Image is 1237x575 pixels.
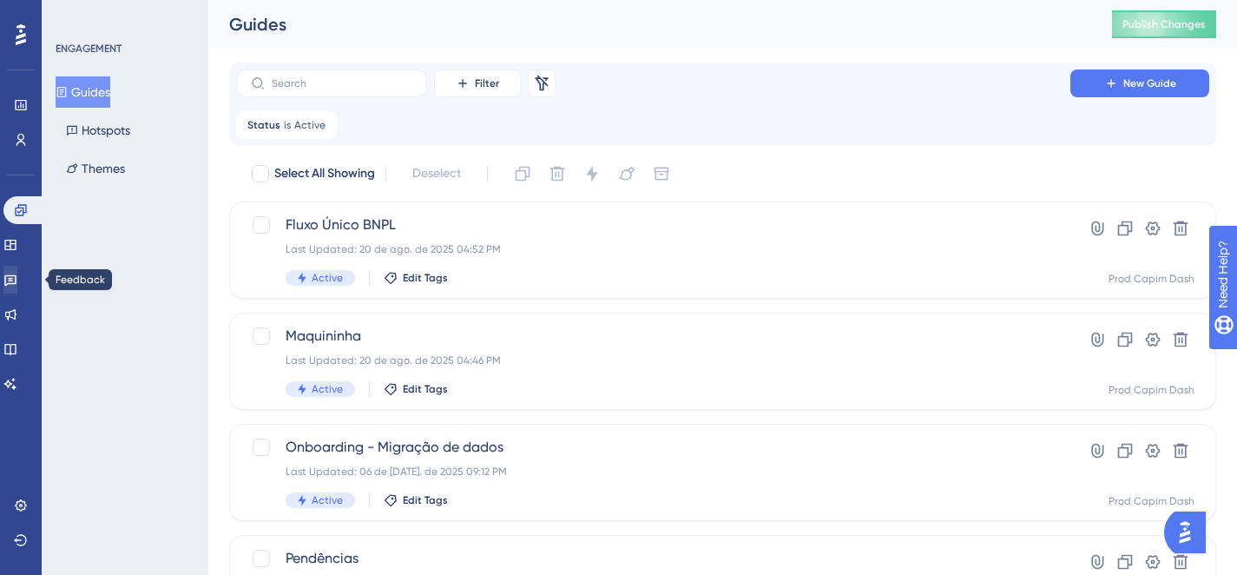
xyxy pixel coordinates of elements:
span: Active [312,493,343,507]
iframe: UserGuiding AI Assistant Launcher [1164,506,1216,558]
div: Prod Capim Dash [1109,494,1194,508]
span: Onboarding - Migração de dados [286,437,1021,458]
span: Publish Changes [1122,17,1206,31]
span: Deselect [412,163,461,184]
span: Active [312,271,343,285]
button: New Guide [1070,69,1209,97]
button: Guides [56,76,110,108]
input: Search [272,77,412,89]
button: Filter [434,69,521,97]
div: Prod Capim Dash [1109,383,1194,397]
span: Active [312,382,343,396]
button: Edit Tags [384,271,448,285]
span: New Guide [1123,76,1176,90]
span: Edit Tags [403,271,448,285]
div: Last Updated: 20 de ago. de 2025 04:46 PM [286,354,1021,367]
span: Active [294,118,326,132]
span: Need Help? [41,4,109,25]
span: Status [247,118,280,132]
div: Last Updated: 06 de [DATE]. de 2025 09:12 PM [286,465,1021,479]
span: Select All Showing [274,163,375,184]
button: Edit Tags [384,382,448,396]
button: Publish Changes [1112,10,1216,38]
span: Edit Tags [403,493,448,507]
span: is [284,118,291,132]
button: Hotspots [56,115,141,146]
span: Pendências [286,548,1021,569]
button: Deselect [397,158,477,189]
span: Edit Tags [403,382,448,396]
span: Maquininha [286,326,1021,347]
button: Edit Tags [384,493,448,507]
div: Prod Capim Dash [1109,272,1194,286]
span: Fluxo Único BNPL [286,215,1021,235]
div: Last Updated: 20 de ago. de 2025 04:52 PM [286,242,1021,256]
button: Themes [56,153,135,184]
div: Guides [229,12,1069,36]
span: Filter [475,76,499,90]
div: ENGAGEMENT [56,42,122,56]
